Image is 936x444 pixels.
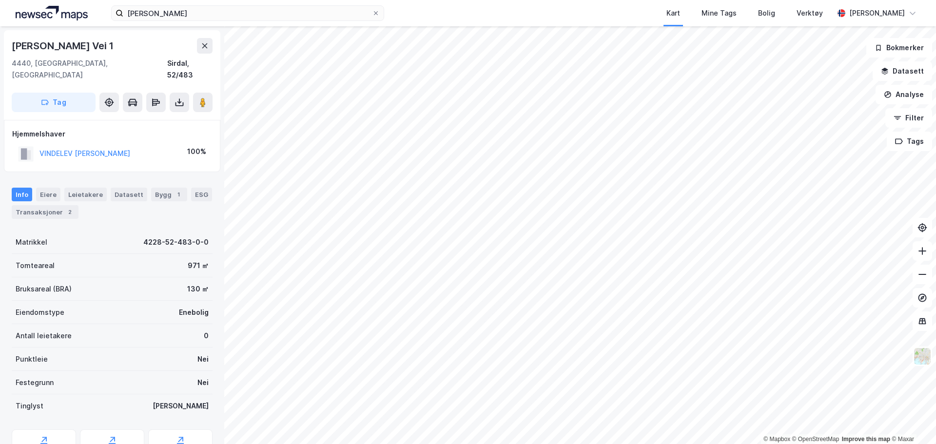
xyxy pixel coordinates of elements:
[111,188,147,201] div: Datasett
[16,400,43,412] div: Tinglyst
[12,128,212,140] div: Hjemmelshaver
[763,436,790,443] a: Mapbox
[702,7,737,19] div: Mine Tags
[873,61,932,81] button: Datasett
[16,377,54,388] div: Festegrunn
[65,207,75,217] div: 2
[12,205,78,219] div: Transaksjoner
[197,353,209,365] div: Nei
[16,236,47,248] div: Matrikkel
[842,436,890,443] a: Improve this map
[167,58,213,81] div: Sirdal, 52/483
[866,38,932,58] button: Bokmerker
[191,188,212,201] div: ESG
[187,146,206,157] div: 100%
[16,260,55,271] div: Tomteareal
[797,7,823,19] div: Verktøy
[179,307,209,318] div: Enebolig
[151,188,187,201] div: Bygg
[792,436,839,443] a: OpenStreetMap
[153,400,209,412] div: [PERSON_NAME]
[849,7,905,19] div: [PERSON_NAME]
[887,132,932,151] button: Tags
[12,38,116,54] div: [PERSON_NAME] Vei 1
[887,397,936,444] iframe: Chat Widget
[187,283,209,295] div: 130 ㎡
[123,6,372,20] input: Søk på adresse, matrikkel, gårdeiere, leietakere eller personer
[143,236,209,248] div: 4228-52-483-0-0
[758,7,775,19] div: Bolig
[12,93,96,112] button: Tag
[913,347,932,366] img: Z
[12,188,32,201] div: Info
[666,7,680,19] div: Kart
[16,353,48,365] div: Punktleie
[174,190,183,199] div: 1
[36,188,60,201] div: Eiere
[885,108,932,128] button: Filter
[64,188,107,201] div: Leietakere
[197,377,209,388] div: Nei
[204,330,209,342] div: 0
[188,260,209,271] div: 971 ㎡
[16,307,64,318] div: Eiendomstype
[16,283,72,295] div: Bruksareal (BRA)
[12,58,167,81] div: 4440, [GEOGRAPHIC_DATA], [GEOGRAPHIC_DATA]
[16,6,88,20] img: logo.a4113a55bc3d86da70a041830d287a7e.svg
[16,330,72,342] div: Antall leietakere
[876,85,932,104] button: Analyse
